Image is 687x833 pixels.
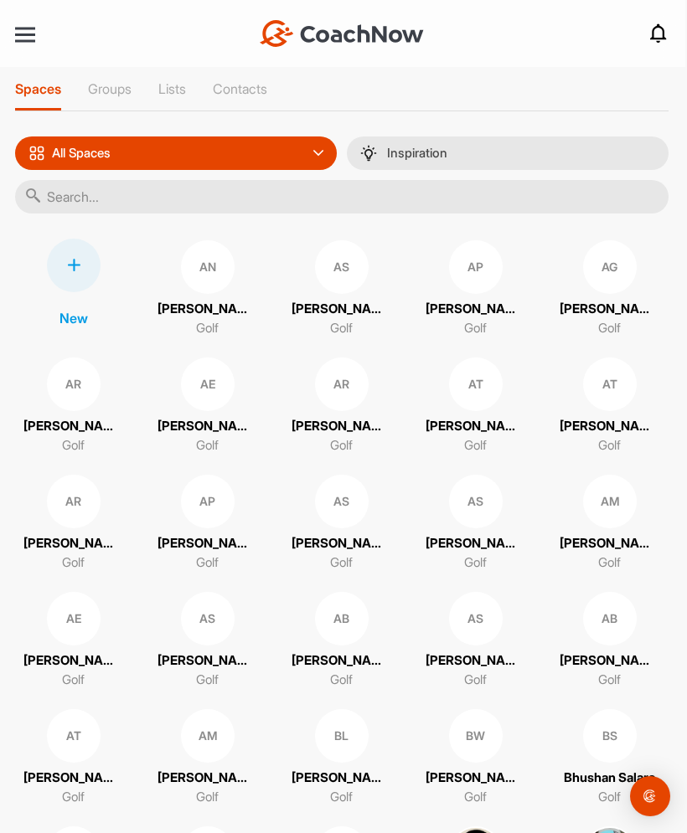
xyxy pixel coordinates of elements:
a: AR[PERSON_NAME]Golf [15,473,132,573]
p: [PERSON_NAME] [292,417,392,436]
div: AS [181,592,235,645]
a: AS[PERSON_NAME]Golf [149,590,266,691]
div: AT [449,357,503,411]
p: Golf [196,319,219,338]
p: [PERSON_NAME] [426,417,526,436]
div: AS [449,475,503,528]
p: New [59,308,88,328]
div: AP [449,240,503,294]
div: AE [181,357,235,411]
a: BSBhushan SalaraGolf [551,707,669,808]
a: AB[PERSON_NAME]Golf [551,590,669,691]
p: Golf [598,553,621,573]
a: AT[PERSON_NAME]Golf [417,356,535,456]
p: [PERSON_NAME] [560,417,660,436]
p: Golf [598,436,621,455]
p: [PERSON_NAME] [426,300,526,319]
p: [PERSON_NAME] [158,651,258,671]
p: Golf [598,319,621,338]
div: AM [583,475,637,528]
p: Bhushan Salara [564,769,655,788]
p: Golf [464,319,487,338]
div: AR [47,475,101,528]
div: Open Intercom Messenger [630,776,670,816]
p: [PERSON_NAME] [426,769,526,788]
p: Golf [62,788,85,807]
div: AR [47,357,101,411]
a: AP[PERSON_NAME]Golf [417,239,535,339]
div: BS [583,709,637,763]
p: Golf [62,436,85,455]
div: AM [181,709,235,763]
div: AS [315,240,369,294]
p: [PERSON_NAME] [23,417,124,436]
div: AB [315,592,369,645]
div: AN [181,240,235,294]
a: AT[PERSON_NAME]Golf [551,356,669,456]
p: Golf [62,553,85,573]
p: Golf [330,436,353,455]
img: menuIcon [360,145,377,162]
div: AT [47,709,101,763]
p: Golf [62,671,85,690]
div: AE [47,592,101,645]
p: Golf [196,788,219,807]
p: Spaces [15,80,61,97]
p: Inspiration [387,147,447,160]
a: AE[PERSON_NAME]Golf [149,356,266,456]
p: Golf [330,788,353,807]
a: AM[PERSON_NAME]Golf [149,707,266,808]
p: Contacts [213,80,267,97]
p: Golf [330,319,353,338]
p: Golf [196,671,219,690]
p: Groups [88,80,132,97]
p: Lists [158,80,186,97]
div: AS [449,592,503,645]
p: [PERSON_NAME] [292,534,392,553]
img: CoachNow [260,20,424,47]
a: AS[PERSON_NAME]Golf [283,239,400,339]
p: [PERSON_NAME] [158,534,258,553]
p: Golf [464,553,487,573]
div: AG [583,240,637,294]
p: [PERSON_NAME] [23,534,124,553]
p: Golf [196,436,219,455]
input: Search... [15,180,669,213]
a: AB[PERSON_NAME]Golf [283,590,400,691]
p: [PERSON_NAME] [426,651,526,671]
p: Golf [330,553,353,573]
p: [PERSON_NAME] [158,417,258,436]
a: BL[PERSON_NAME] LaserGolf [283,707,400,808]
div: AS [315,475,369,528]
p: [PERSON_NAME] [292,300,392,319]
a: AE[PERSON_NAME]Golf [15,590,132,691]
p: Golf [464,436,487,455]
a: AR[PERSON_NAME]Golf [15,356,132,456]
p: [PERSON_NAME] [560,300,660,319]
a: AT[PERSON_NAME]Golf [15,707,132,808]
p: [PERSON_NAME] [560,534,660,553]
p: Golf [464,671,487,690]
a: AP[PERSON_NAME]Golf [149,473,266,573]
a: AM[PERSON_NAME]Golf [551,473,669,573]
div: AT [583,357,637,411]
a: BW[PERSON_NAME]Golf [417,707,535,808]
p: Golf [598,671,621,690]
p: [PERSON_NAME] Laser [292,769,392,788]
p: [PERSON_NAME] [23,651,124,671]
a: AS[PERSON_NAME]Golf [283,473,400,573]
a: AN[PERSON_NAME]Golf [149,239,266,339]
p: Golf [330,671,353,690]
p: [PERSON_NAME] [158,300,258,319]
a: AR[PERSON_NAME]Golf [283,356,400,456]
div: BW [449,709,503,763]
p: Golf [598,788,621,807]
a: AG[PERSON_NAME]Golf [551,239,669,339]
p: Golf [196,553,219,573]
p: [PERSON_NAME] [158,769,258,788]
div: AB [583,592,637,645]
p: [PERSON_NAME] [426,534,526,553]
a: AS[PERSON_NAME]Golf [417,590,535,691]
div: AP [181,475,235,528]
p: [PERSON_NAME] [292,651,392,671]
